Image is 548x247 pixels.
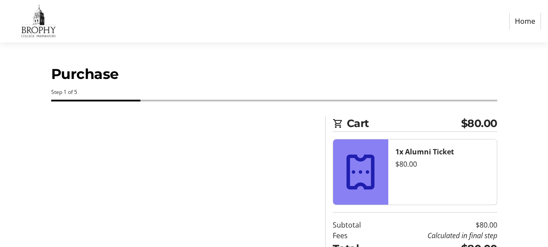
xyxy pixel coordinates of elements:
h1: Purchase [51,64,497,85]
div: Step 1 of 5 [51,88,497,96]
strong: 1x Alumni Ticket [395,147,454,157]
td: Calculated in final step [380,230,497,241]
td: $80.00 [380,220,497,230]
a: Home [509,13,541,30]
img: Brophy College Preparatory 's Logo [7,4,70,39]
div: $80.00 [395,159,490,169]
td: Fees [333,230,380,241]
td: Subtotal [333,220,380,230]
span: $80.00 [461,116,497,131]
span: Cart [347,116,461,131]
